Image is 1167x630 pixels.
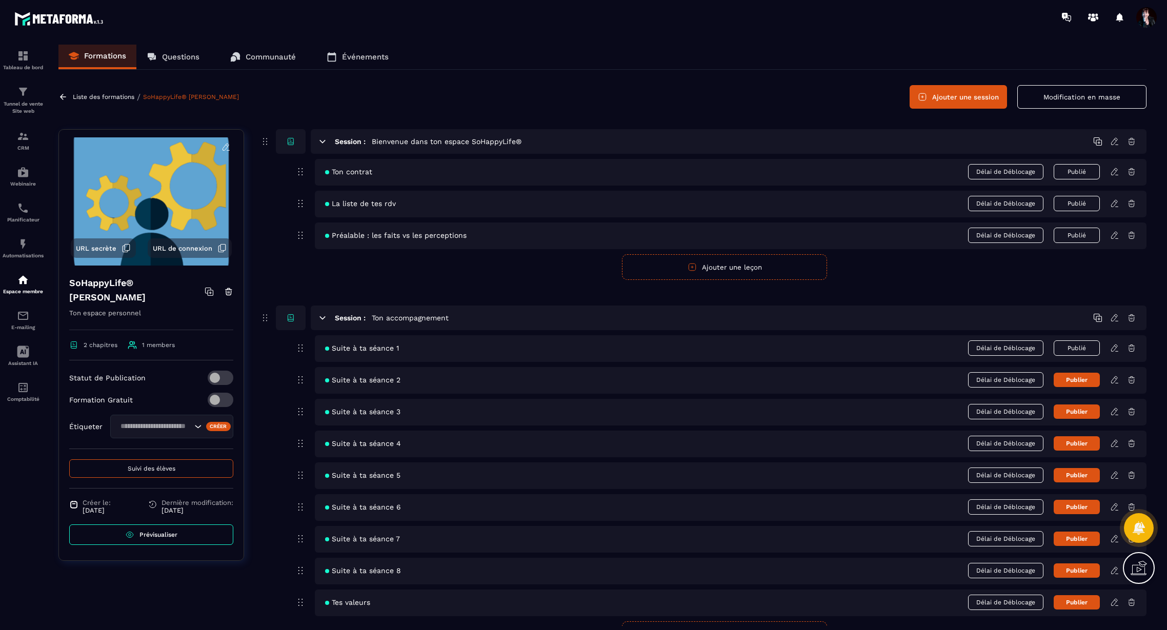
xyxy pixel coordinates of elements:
[206,422,231,431] div: Créer
[968,563,1043,578] span: Délai de Déblocage
[3,42,44,78] a: formationformationTableau de bord
[372,136,521,147] h5: Bienvenue dans ton espace SoHappyLife®
[17,50,29,62] img: formation
[325,199,396,208] span: La liste de tes rdv
[14,9,107,28] img: logo
[148,238,232,258] button: URL de connexion
[325,535,400,543] span: Suite à ta séance 7
[325,408,400,416] span: Suite à ta séance 3
[968,196,1043,211] span: Délai de Déblocage
[3,145,44,151] p: CRM
[968,499,1043,515] span: Délai de Déblocage
[3,123,44,158] a: formationformationCRM
[117,421,192,432] input: Search for option
[1054,532,1100,546] button: Publier
[3,302,44,338] a: emailemailE-mailing
[1017,85,1146,109] button: Modification en masse
[1054,595,1100,609] button: Publier
[71,238,136,258] button: URL secrète
[325,503,401,511] span: Suite à ta séance 6
[128,465,175,472] span: Suivi des élèves
[1054,228,1100,243] button: Publié
[335,314,366,322] h6: Session :
[73,93,134,100] a: Liste des formations
[3,158,44,194] a: automationsautomationsWebinaire
[622,254,827,280] button: Ajouter une leçon
[3,100,44,115] p: Tunnel de vente Site web
[69,524,233,545] a: Prévisualiser
[1054,196,1100,211] button: Publié
[3,374,44,410] a: accountantaccountantComptabilité
[3,65,44,70] p: Tableau de bord
[162,52,199,62] p: Questions
[372,313,449,323] h5: Ton accompagnement
[69,422,103,431] p: Étiqueter
[1054,340,1100,356] button: Publié
[325,376,400,384] span: Suite à ta séance 2
[1054,468,1100,482] button: Publier
[1054,404,1100,419] button: Publier
[3,266,44,302] a: automationsautomationsEspace membre
[968,468,1043,483] span: Délai de Déblocage
[17,238,29,250] img: automations
[17,274,29,286] img: automations
[968,372,1043,388] span: Délai de Déblocage
[968,340,1043,356] span: Délai de Déblocage
[3,78,44,123] a: formationformationTunnel de vente Site web
[325,471,400,479] span: Suite à ta séance 5
[1054,563,1100,578] button: Publier
[84,51,126,60] p: Formations
[3,181,44,187] p: Webinaire
[69,374,146,382] p: Statut de Publication
[83,499,111,506] span: Créer le:
[3,396,44,402] p: Comptabilité
[3,217,44,222] p: Planificateur
[17,310,29,322] img: email
[110,415,233,438] div: Search for option
[3,338,44,374] a: Assistant IA
[3,194,44,230] a: schedulerschedulerPlanificateur
[325,231,467,239] span: Préalable : les faits vs les perceptions
[76,245,116,252] span: URL secrète
[968,404,1043,419] span: Délai de Déblocage
[69,276,205,304] h4: SoHappyLife® [PERSON_NAME]
[136,45,210,69] a: Questions
[17,130,29,143] img: formation
[325,168,372,176] span: Ton contrat
[968,228,1043,243] span: Délai de Déblocage
[137,92,140,102] span: /
[1054,500,1100,514] button: Publier
[3,324,44,330] p: E-mailing
[3,230,44,266] a: automationsautomationsAutomatisations
[58,45,136,69] a: Formations
[3,253,44,258] p: Automatisations
[162,506,233,514] p: [DATE]
[335,137,366,146] h6: Session :
[67,137,236,266] img: background
[17,381,29,394] img: accountant
[3,289,44,294] p: Espace membre
[968,531,1043,546] span: Délai de Déblocage
[142,341,175,349] span: 1 members
[17,166,29,178] img: automations
[342,52,389,62] p: Événements
[910,85,1007,109] button: Ajouter une session
[1054,436,1100,451] button: Publier
[143,93,239,100] a: SoHappyLife® [PERSON_NAME]
[139,531,177,538] span: Prévisualiser
[325,566,401,575] span: Suite à ta séance 8
[968,595,1043,610] span: Délai de Déblocage
[84,341,117,349] span: 2 chapitres
[153,245,212,252] span: URL de connexion
[325,344,399,352] span: Suite à ta séance 1
[69,459,233,478] button: Suivi des élèves
[1054,373,1100,387] button: Publier
[162,499,233,506] span: Dernière modification:
[316,45,399,69] a: Événements
[1054,164,1100,179] button: Publié
[69,307,233,330] p: Ton espace personnel
[246,52,296,62] p: Communauté
[3,360,44,366] p: Assistant IA
[325,439,401,448] span: Suite à ta séance 4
